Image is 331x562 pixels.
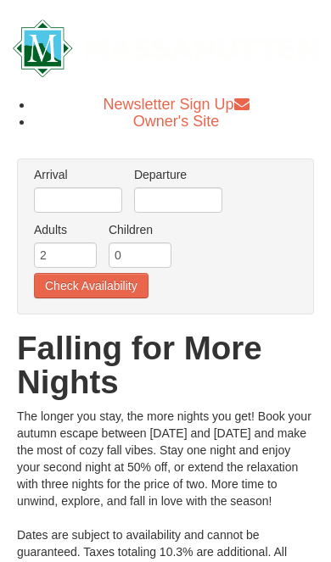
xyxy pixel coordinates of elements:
label: Departure [134,166,222,183]
label: Arrival [34,166,122,183]
h1: Falling for More Nights [17,331,314,399]
a: Owner's Site [133,113,219,130]
a: Newsletter Sign Up [103,96,249,113]
span: Newsletter Sign Up [103,96,233,113]
label: Adults [34,221,97,238]
a: Massanutten Resort [13,31,318,62]
label: Children [109,221,171,238]
button: Check Availability [34,273,149,298]
img: Massanutten Resort Logo [13,19,318,77]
